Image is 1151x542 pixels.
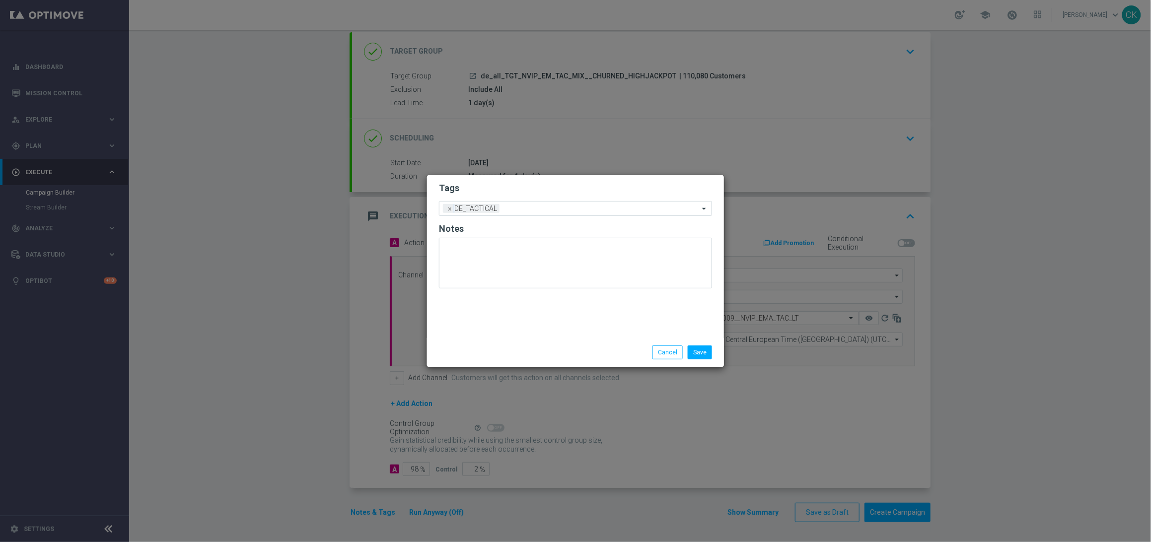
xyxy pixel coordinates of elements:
ng-select: DE_TACTICAL [439,201,712,216]
h2: Notes [439,223,712,235]
span: DE_TACTICAL [452,204,500,213]
button: Save [688,345,712,359]
span: × [445,204,454,213]
button: Cancel [652,345,683,359]
h2: Tags [439,182,712,194]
